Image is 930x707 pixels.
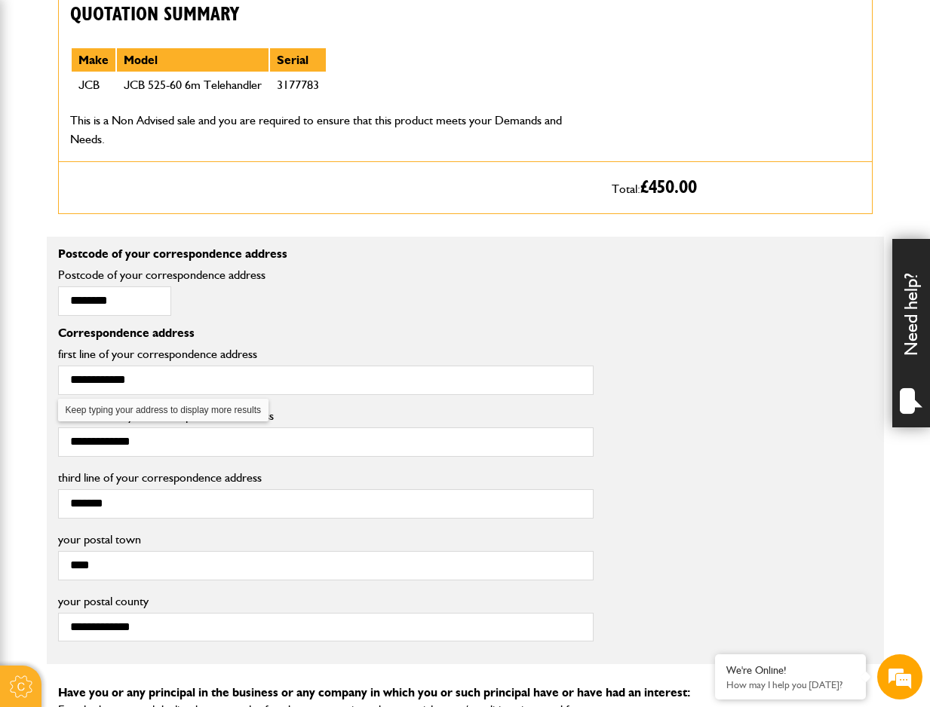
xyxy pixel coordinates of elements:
[612,173,860,202] p: Total:
[58,472,594,484] label: third line of your correspondence address
[726,679,855,690] p: How may I help you today?
[58,687,873,699] p: Have you or any principal in the business or any company in which you or such principal have or h...
[205,464,274,485] em: Start Chat
[649,179,697,197] span: 450.00
[20,273,275,451] textarea: Type your message and hit 'Enter'
[71,47,116,73] th: Make
[26,84,63,105] img: d_20077148190_company_1631870298795_20077148190
[20,139,275,173] input: Enter your last name
[269,72,327,98] td: 3177783
[20,184,275,217] input: Enter your email address
[116,47,269,73] th: Model
[58,248,594,260] p: Postcode of your correspondence address
[70,4,590,27] h3: Quotation Summary
[640,179,697,197] span: £
[58,410,594,422] label: second line of your correspondence address
[58,327,594,339] p: Correspondence address
[58,399,269,421] div: Keep typing your address to display more results
[892,239,930,427] div: Need help?
[726,664,855,677] div: We're Online!
[116,72,269,98] td: JCB 525-60 6m Telehandler
[71,72,116,98] td: JCB
[78,84,253,104] div: Chat with us now
[247,8,284,44] div: Minimize live chat window
[70,111,590,149] p: This is a Non Advised sale and you are required to ensure that this product meets your Demands an...
[58,348,594,360] label: first line of your correspondence address
[58,595,594,608] label: your postal county
[20,228,275,262] input: Enter your phone number
[58,269,288,281] label: Postcode of your correspondence address
[58,534,594,546] label: your postal town
[269,47,327,73] th: Serial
